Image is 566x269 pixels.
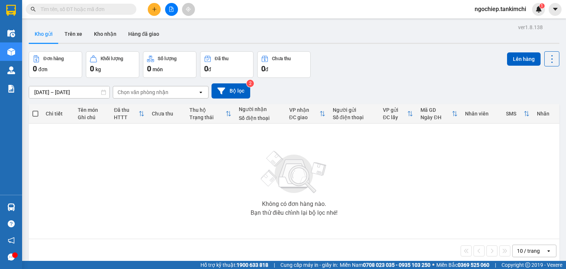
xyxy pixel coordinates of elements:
[420,114,452,120] div: Ngày ĐH
[101,56,123,61] div: Khối lượng
[436,261,489,269] span: Miền Bắc
[198,89,204,95] svg: open
[8,254,15,261] span: message
[549,3,562,16] button: caret-down
[539,3,545,8] sup: 1
[239,115,282,121] div: Số điện thoại
[215,56,228,61] div: Đã thu
[43,56,64,61] div: Đơn hàng
[200,51,254,78] button: Đã thu0đ
[143,51,196,78] button: Số lượng0món
[78,114,107,120] div: Ghi chú
[78,107,107,113] div: Tên món
[46,111,70,117] div: Chi tiết
[186,7,191,12] span: aim
[114,107,139,113] div: Đã thu
[200,261,268,269] span: Hỗ trợ kỹ thuật:
[7,85,15,93] img: solution-icon
[186,104,235,124] th: Toggle SortBy
[383,114,407,120] div: ĐC lấy
[469,4,532,14] span: ngochiep.tankimchi
[518,23,543,31] div: ver 1.8.138
[525,262,530,268] span: copyright
[340,261,430,269] span: Miền Nam
[208,66,211,72] span: đ
[29,25,59,43] button: Kho gửi
[535,6,542,13] img: icon-new-feature
[204,64,208,73] span: 0
[265,66,268,72] span: đ
[8,220,15,227] span: question-circle
[86,51,139,78] button: Khối lượng0kg
[237,262,268,268] strong: 1900 633 818
[41,5,127,13] input: Tìm tên, số ĐT hoặc mã đơn
[274,261,275,269] span: |
[432,263,434,266] span: ⚪️
[7,203,15,211] img: warehouse-icon
[152,111,182,117] div: Chưa thu
[541,3,543,8] span: 1
[417,104,461,124] th: Toggle SortBy
[289,114,319,120] div: ĐC giao
[147,64,151,73] span: 0
[88,25,122,43] button: Kho nhận
[7,30,15,37] img: warehouse-icon
[502,104,533,124] th: Toggle SortBy
[363,262,430,268] strong: 0708 023 035 - 0935 103 250
[239,106,282,112] div: Người nhận
[114,114,139,120] div: HTTT
[333,107,375,113] div: Người gửi
[7,48,15,56] img: warehouse-icon
[31,7,36,12] span: search
[261,64,265,73] span: 0
[90,64,94,73] span: 0
[110,104,148,124] th: Toggle SortBy
[465,111,498,117] div: Nhân viên
[552,6,559,13] span: caret-down
[506,111,524,117] div: SMS
[286,104,329,124] th: Toggle SortBy
[420,107,452,113] div: Mã GD
[29,51,82,78] button: Đơn hàng0đơn
[29,86,109,98] input: Select a date range.
[118,89,168,96] div: Chọn văn phòng nhận
[517,247,540,255] div: 10 / trang
[280,261,338,269] span: Cung cấp máy in - giấy in:
[257,146,331,198] img: svg+xml;base64,PHN2ZyBjbGFzcz0ibGlzdC1wbHVnX19zdmciIHhtbG5zPSJodHRwOi8vd3d3LnczLm9yZy8yMDAwL3N2Zy...
[247,80,254,87] sup: 2
[33,64,37,73] span: 0
[289,107,319,113] div: VP nhận
[153,66,163,72] span: món
[546,248,552,254] svg: open
[7,66,15,74] img: warehouse-icon
[158,56,177,61] div: Số lượng
[212,83,250,99] button: Bộ lọc
[262,201,326,207] div: Không có đơn hàng nào.
[148,3,161,16] button: plus
[272,56,291,61] div: Chưa thu
[152,7,157,12] span: plus
[95,66,101,72] span: kg
[59,25,88,43] button: Trên xe
[507,52,541,66] button: Lên hàng
[38,66,48,72] span: đơn
[251,210,338,216] div: Bạn thử điều chỉnh lại bộ lọc nhé!
[122,25,165,43] button: Hàng đã giao
[537,111,556,117] div: Nhãn
[189,114,226,120] div: Trạng thái
[169,7,174,12] span: file-add
[182,3,195,16] button: aim
[333,114,375,120] div: Số điện thoại
[257,51,311,78] button: Chưa thu0đ
[6,5,16,16] img: logo-vxr
[189,107,226,113] div: Thu hộ
[8,237,15,244] span: notification
[383,107,407,113] div: VP gửi
[165,3,178,16] button: file-add
[458,262,489,268] strong: 0369 525 060
[379,104,417,124] th: Toggle SortBy
[495,261,496,269] span: |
